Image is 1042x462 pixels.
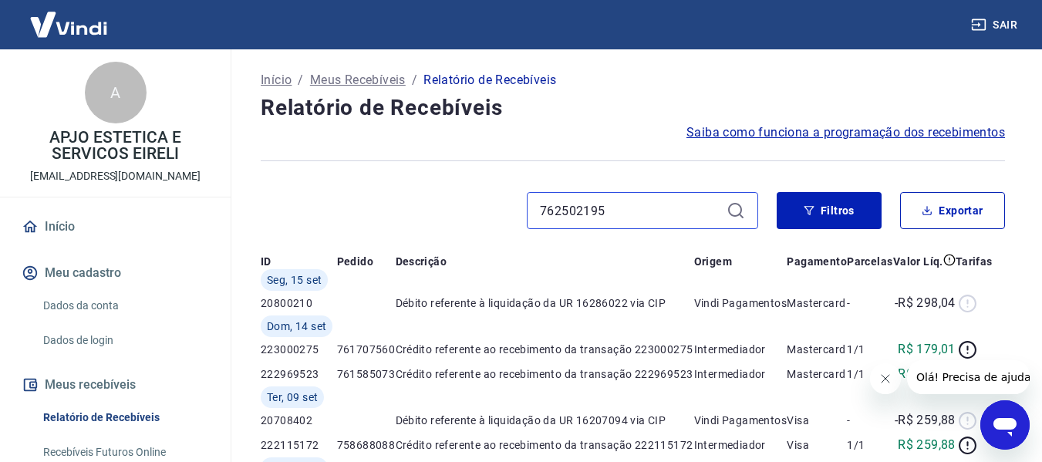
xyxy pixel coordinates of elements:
p: 222969523 [261,366,337,382]
span: Seg, 15 set [267,272,322,288]
p: Intermediador [694,437,787,453]
p: Mastercard [787,366,847,382]
p: R$ 259,88 [898,436,956,454]
p: 758688088 [337,437,396,453]
p: Mastercard [787,342,847,357]
p: -R$ 259,88 [895,411,956,430]
button: Meu cadastro [19,256,212,290]
p: Débito referente à liquidação da UR 16207094 via CIP [396,413,694,428]
button: Sair [968,11,1023,39]
p: Vindi Pagamentos [694,413,787,428]
p: Pagamento [787,254,847,269]
p: 1/1 [847,366,892,382]
a: Relatório de Recebíveis [37,402,212,433]
p: / [412,71,417,89]
p: Crédito referente ao recebimento da transação 222969523 [396,366,694,382]
p: Origem [694,254,732,269]
p: 761707560 [337,342,396,357]
p: Mastercard [787,295,847,311]
p: Intermediador [694,366,787,382]
p: 1/1 [847,342,892,357]
div: A [85,62,147,123]
p: Débito referente à liquidação da UR 16286022 via CIP [396,295,694,311]
h4: Relatório de Recebíveis [261,93,1005,123]
p: Visa [787,437,847,453]
p: / [298,71,303,89]
p: 761585073 [337,366,396,382]
button: Meus recebíveis [19,368,212,402]
span: Ter, 09 set [267,389,318,405]
p: Vindi Pagamentos [694,295,787,311]
p: 223000275 [261,342,337,357]
p: Pedido [337,254,373,269]
p: Tarifas [956,254,993,269]
span: Olá! Precisa de ajuda? [9,11,130,23]
p: Intermediador [694,342,787,357]
a: Dados da conta [37,290,212,322]
a: Início [261,71,292,89]
p: 20708402 [261,413,337,428]
p: R$ 179,01 [898,340,956,359]
input: Busque pelo número do pedido [540,199,720,222]
a: Saiba como funciona a programação dos recebimentos [686,123,1005,142]
p: [EMAIL_ADDRESS][DOMAIN_NAME] [30,168,201,184]
p: Visa [787,413,847,428]
iframe: Mensagem da empresa [907,360,1030,394]
iframe: Fechar mensagem [870,363,901,394]
button: Exportar [900,192,1005,229]
p: -R$ 298,04 [895,294,956,312]
p: 1/1 [847,437,892,453]
p: ID [261,254,271,269]
p: 20800210 [261,295,337,311]
p: Valor Líq. [893,254,943,269]
p: Relatório de Recebíveis [423,71,556,89]
button: Filtros [777,192,882,229]
p: 222115172 [261,437,337,453]
span: Dom, 14 set [267,319,326,334]
p: Crédito referente ao recebimento da transação 222115172 [396,437,694,453]
p: Parcelas [847,254,892,269]
p: Crédito referente ao recebimento da transação 223000275 [396,342,694,357]
a: Dados de login [37,325,212,356]
p: Descrição [396,254,447,269]
iframe: Botão para abrir a janela de mensagens [980,400,1030,450]
a: Meus Recebíveis [310,71,406,89]
p: - [847,413,892,428]
p: APJO ESTETICA E SERVICOS EIRELI [12,130,218,162]
p: - [847,295,892,311]
img: Vindi [19,1,119,48]
a: Início [19,210,212,244]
